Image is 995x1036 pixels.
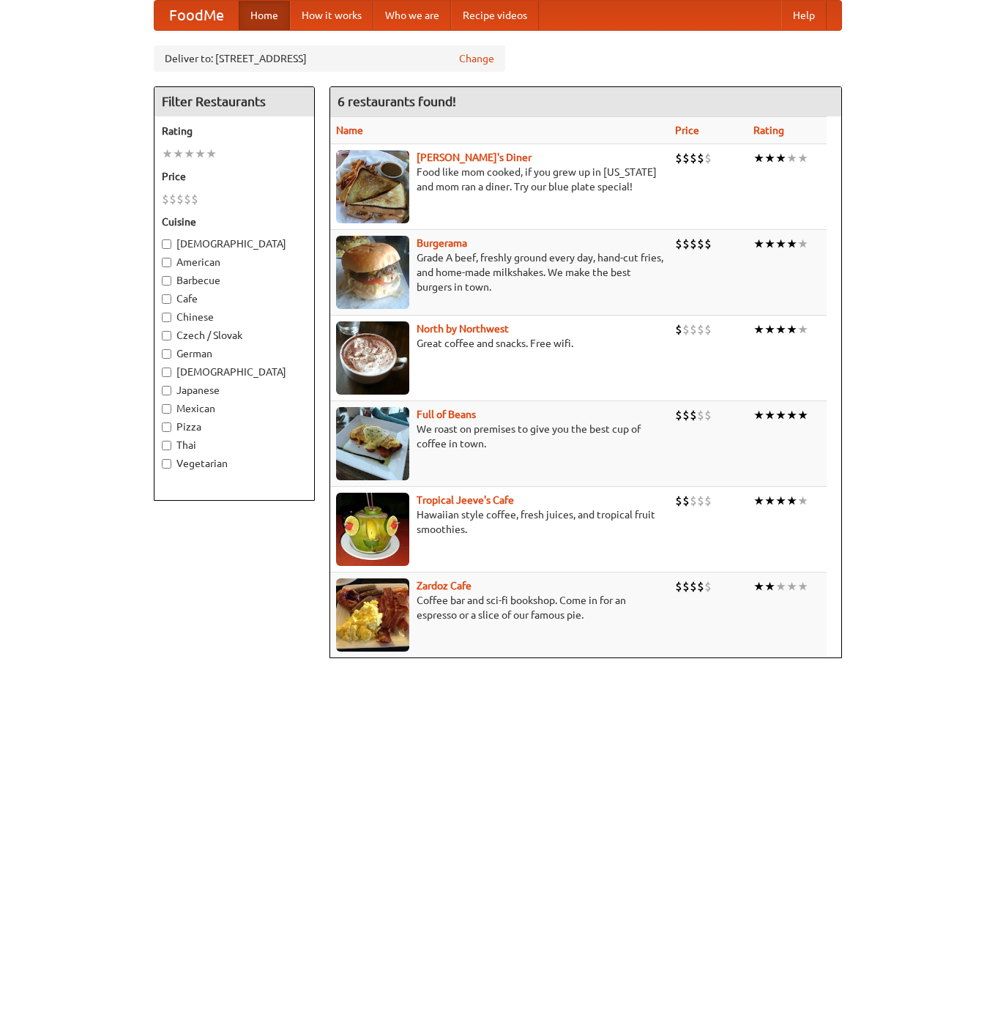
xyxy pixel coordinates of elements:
[162,291,307,306] label: Cafe
[162,124,307,138] h5: Rating
[162,328,307,343] label: Czech / Slovak
[184,191,191,207] li: $
[797,578,808,595] li: ★
[682,493,690,509] li: $
[162,236,307,251] label: [DEMOGRAPHIC_DATA]
[417,494,514,506] a: Tropical Jeeve's Cafe
[764,407,775,423] li: ★
[786,407,797,423] li: ★
[690,578,697,595] li: $
[338,94,456,108] ng-pluralize: 6 restaurants found!
[775,150,786,166] li: ★
[704,236,712,252] li: $
[154,45,505,72] div: Deliver to: [STREET_ADDRESS]
[675,493,682,509] li: $
[206,146,217,162] li: ★
[162,273,307,288] label: Barbecue
[753,150,764,166] li: ★
[775,493,786,509] li: ★
[162,169,307,184] h5: Price
[675,407,682,423] li: $
[162,346,307,361] label: German
[417,409,476,420] a: Full of Beans
[162,255,307,269] label: American
[162,401,307,416] label: Mexican
[336,336,663,351] p: Great coffee and snacks. Free wifi.
[162,215,307,229] h5: Cuisine
[675,321,682,338] li: $
[704,150,712,166] li: $
[239,1,290,30] a: Home
[417,152,532,163] a: [PERSON_NAME]'s Diner
[682,321,690,338] li: $
[753,407,764,423] li: ★
[459,51,494,66] a: Change
[176,191,184,207] li: $
[775,578,786,595] li: ★
[786,321,797,338] li: ★
[336,593,663,622] p: Coffee bar and sci-fi bookshop. Come in for an espresso or a slice of our famous pie.
[797,150,808,166] li: ★
[290,1,373,30] a: How it works
[786,236,797,252] li: ★
[336,236,409,309] img: burgerama.jpg
[697,493,704,509] li: $
[417,580,472,592] b: Zardoz Cafe
[162,404,171,414] input: Mexican
[690,150,697,166] li: $
[195,146,206,162] li: ★
[336,124,363,136] a: Name
[162,441,171,450] input: Thai
[417,237,467,249] a: Burgerama
[162,420,307,434] label: Pizza
[704,407,712,423] li: $
[753,578,764,595] li: ★
[162,276,171,286] input: Barbecue
[781,1,827,30] a: Help
[704,578,712,595] li: $
[775,407,786,423] li: ★
[753,236,764,252] li: ★
[764,578,775,595] li: ★
[336,493,409,566] img: jeeves.jpg
[154,1,239,30] a: FoodMe
[764,236,775,252] li: ★
[173,146,184,162] li: ★
[169,191,176,207] li: $
[704,493,712,509] li: $
[162,459,171,469] input: Vegetarian
[451,1,539,30] a: Recipe videos
[191,191,198,207] li: $
[697,150,704,166] li: $
[162,258,171,267] input: American
[797,493,808,509] li: ★
[675,236,682,252] li: $
[675,150,682,166] li: $
[690,407,697,423] li: $
[775,321,786,338] li: ★
[162,438,307,452] label: Thai
[162,239,171,249] input: [DEMOGRAPHIC_DATA]
[336,250,663,294] p: Grade A beef, freshly ground every day, hand-cut fries, and home-made milkshakes. We make the bes...
[373,1,451,30] a: Who we are
[162,146,173,162] li: ★
[764,493,775,509] li: ★
[417,323,509,335] a: North by Northwest
[336,150,409,223] img: sallys.jpg
[336,422,663,451] p: We roast on premises to give you the best cup of coffee in town.
[675,124,699,136] a: Price
[697,578,704,595] li: $
[162,422,171,432] input: Pizza
[753,124,784,136] a: Rating
[162,294,171,304] input: Cafe
[682,407,690,423] li: $
[753,321,764,338] li: ★
[690,236,697,252] li: $
[697,321,704,338] li: $
[162,191,169,207] li: $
